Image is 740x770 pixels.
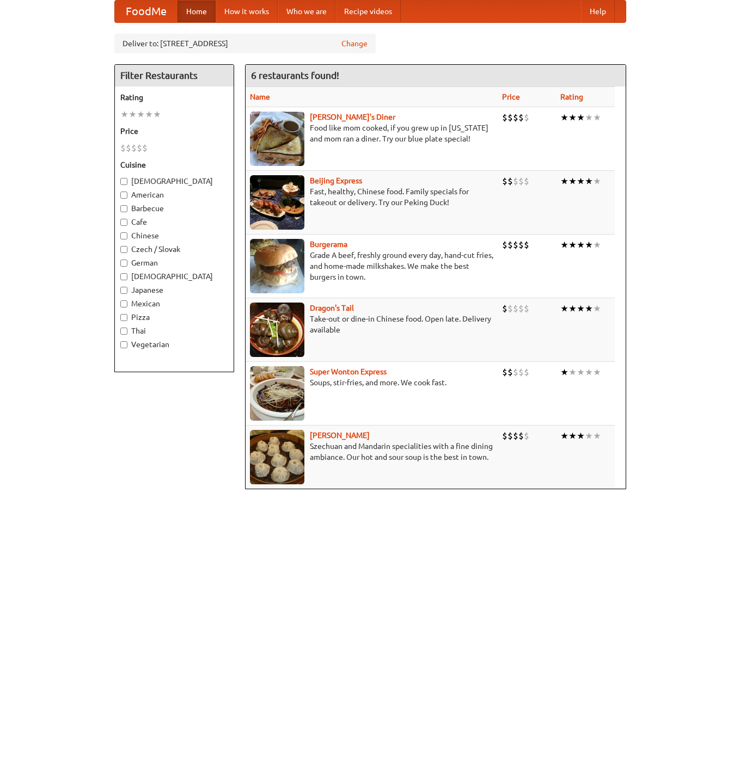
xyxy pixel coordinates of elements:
[560,93,583,101] a: Rating
[560,366,568,378] li: ★
[120,92,228,103] h5: Rating
[568,366,577,378] li: ★
[120,189,228,200] label: American
[577,175,585,187] li: ★
[178,1,216,22] a: Home
[585,175,593,187] li: ★
[310,304,354,312] a: Dragon's Tail
[120,341,127,348] input: Vegetarian
[250,122,493,144] p: Food like mom cooked, if you grew up in [US_STATE] and mom ran a diner. Try our blue plate special!
[120,219,127,226] input: Cafe
[251,70,339,81] ng-pluralize: 6 restaurants found!
[120,230,228,241] label: Chinese
[120,325,228,336] label: Thai
[560,303,568,315] li: ★
[507,239,513,251] li: $
[120,217,228,227] label: Cafe
[137,108,145,120] li: ★
[120,159,228,170] h5: Cuisine
[310,240,347,249] a: Burgerama
[250,313,493,335] p: Take-out or dine-in Chinese food. Open late. Delivery available
[577,430,585,442] li: ★
[131,142,137,154] li: $
[216,1,278,22] a: How it works
[120,246,127,253] input: Czech / Slovak
[518,366,524,378] li: $
[577,303,585,315] li: ★
[507,366,513,378] li: $
[568,112,577,124] li: ★
[120,300,127,307] input: Mexican
[335,1,401,22] a: Recipe videos
[581,1,615,22] a: Help
[250,112,304,166] img: sallys.jpg
[310,113,395,121] b: [PERSON_NAME]'s Diner
[120,244,228,255] label: Czech / Slovak
[507,175,513,187] li: $
[120,287,127,294] input: Japanese
[577,239,585,251] li: ★
[250,93,270,101] a: Name
[341,38,368,49] a: Change
[120,232,127,239] input: Chinese
[310,176,362,185] b: Beijing Express
[120,312,228,323] label: Pizza
[560,175,568,187] li: ★
[524,303,529,315] li: $
[518,430,524,442] li: $
[585,366,593,378] li: ★
[513,112,518,124] li: $
[145,108,153,120] li: ★
[507,430,513,442] li: $
[513,175,518,187] li: $
[120,142,126,154] li: $
[585,303,593,315] li: ★
[250,186,493,208] p: Fast, healthy, Chinese food. Family specials for takeout or delivery. Try our Peking Duck!
[120,328,127,335] input: Thai
[129,108,137,120] li: ★
[593,366,601,378] li: ★
[502,430,507,442] li: $
[250,303,304,357] img: dragon.jpg
[518,175,524,187] li: $
[310,431,370,440] a: [PERSON_NAME]
[518,112,524,124] li: $
[593,239,601,251] li: ★
[502,93,520,101] a: Price
[120,178,127,185] input: [DEMOGRAPHIC_DATA]
[524,239,529,251] li: $
[278,1,335,22] a: Who we are
[250,239,304,293] img: burgerama.jpg
[142,142,148,154] li: $
[153,108,161,120] li: ★
[250,366,304,421] img: superwonton.jpg
[524,366,529,378] li: $
[585,112,593,124] li: ★
[524,175,529,187] li: $
[568,430,577,442] li: ★
[502,303,507,315] li: $
[250,377,493,388] p: Soups, stir-fries, and more. We cook fast.
[310,367,387,376] a: Super Wonton Express
[250,441,493,463] p: Szechuan and Mandarin specialities with a fine dining ambiance. Our hot and sour soup is the best...
[120,126,228,137] h5: Price
[518,303,524,315] li: $
[502,366,507,378] li: $
[507,303,513,315] li: $
[126,142,131,154] li: $
[524,430,529,442] li: $
[560,239,568,251] li: ★
[593,112,601,124] li: ★
[250,250,493,282] p: Grade A beef, freshly ground every day, hand-cut fries, and home-made milkshakes. We make the bes...
[568,303,577,315] li: ★
[120,176,228,187] label: [DEMOGRAPHIC_DATA]
[502,175,507,187] li: $
[585,430,593,442] li: ★
[120,273,127,280] input: [DEMOGRAPHIC_DATA]
[502,112,507,124] li: $
[560,430,568,442] li: ★
[577,112,585,124] li: ★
